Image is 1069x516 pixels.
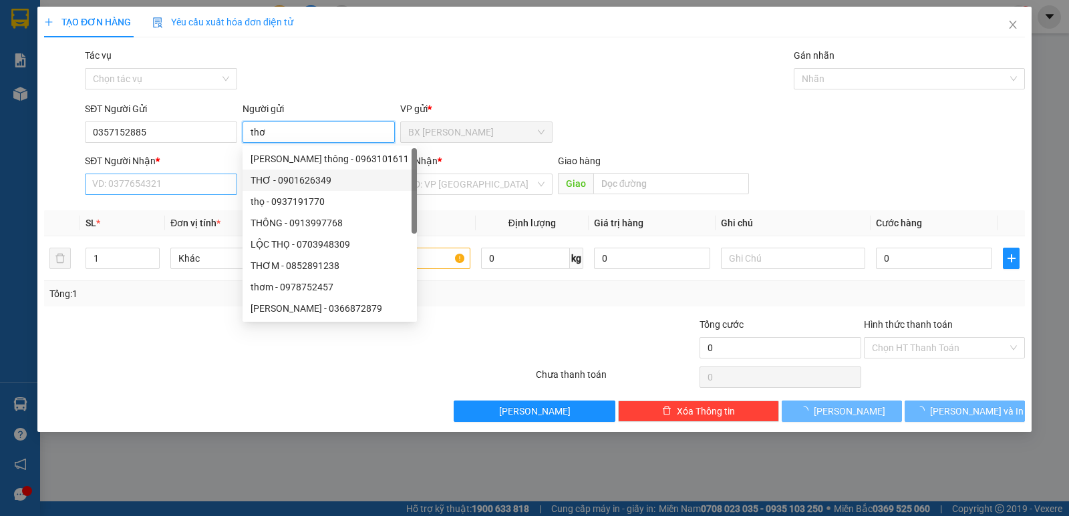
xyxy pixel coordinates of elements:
[128,27,235,43] div: LABO ANH THƯ
[152,17,293,27] span: Yêu cầu xuất hóa đơn điện tử
[905,401,1025,422] button: [PERSON_NAME] và In
[44,17,53,27] span: plus
[85,101,237,116] div: SĐT Người Gửi
[499,404,571,419] span: [PERSON_NAME]
[716,210,871,236] th: Ghi chú
[243,191,417,212] div: thọ - 0937191770
[86,218,96,228] span: SL
[558,156,601,166] span: Giao hàng
[251,173,409,188] div: THƠ - 0901626349
[243,212,417,234] div: THÔNG - 0913997768
[11,11,118,43] div: BX [PERSON_NAME]
[128,43,235,62] div: 0868758712
[243,170,417,191] div: THƠ - 0901626349
[49,248,71,269] button: delete
[508,218,556,228] span: Định lượng
[251,258,409,273] div: THƠM - 0852891238
[44,17,131,27] span: TẠO ĐƠN HÀNG
[85,154,237,168] div: SĐT Người Nhận
[794,50,834,61] label: Gán nhãn
[570,248,583,269] span: kg
[243,298,417,319] div: LÊ THOẠI - 0366872879
[1003,248,1020,269] button: plus
[400,156,438,166] span: VP Nhận
[400,101,553,116] div: VP gửi
[408,122,545,142] span: BX Tân Châu
[49,286,414,301] div: Tổng: 1
[814,404,885,419] span: [PERSON_NAME]
[10,87,31,101] span: CR :
[1008,19,1018,30] span: close
[251,216,409,230] div: THÔNG - 0913997768
[558,173,593,194] span: Giao
[915,406,930,415] span: loading
[243,234,417,255] div: LỘC THỌ - 0703948309
[930,404,1024,419] span: [PERSON_NAME] và In
[594,218,643,228] span: Giá trị hàng
[1004,253,1019,264] span: plus
[251,301,409,316] div: [PERSON_NAME] - 0366872879
[128,13,160,27] span: Nhận:
[782,401,902,422] button: [PERSON_NAME]
[251,237,409,252] div: LỘC THỌ - 0703948309
[662,406,671,417] span: delete
[243,255,417,276] div: THƠM - 0852891238
[721,248,865,269] input: Ghi Chú
[454,401,615,422] button: [PERSON_NAME]
[243,101,395,116] div: Người gửi
[994,7,1032,44] button: Close
[251,280,409,294] div: thơm - 0978752457
[593,173,750,194] input: Dọc đường
[251,194,409,209] div: thọ - 0937191770
[128,11,235,27] div: An Sương
[243,148,417,170] div: huy thông - 0963101611
[618,401,779,422] button: deleteXóa Thông tin
[10,86,120,102] div: 30.000
[677,404,735,419] span: Xóa Thông tin
[594,248,710,269] input: 0
[11,59,118,78] div: 0969029817
[170,218,220,228] span: Đơn vị tính
[799,406,814,415] span: loading
[876,218,922,228] span: Cước hàng
[178,248,307,268] span: Khác
[251,152,409,166] div: [PERSON_NAME] thông - 0963101611
[243,276,417,298] div: thơm - 0978752457
[85,50,112,61] label: Tác vụ
[11,43,118,59] div: NK VIỆT ĐỨC
[700,319,744,330] span: Tổng cước
[864,319,953,330] label: Hình thức thanh toán
[152,17,163,28] img: icon
[534,367,698,391] div: Chưa thanh toán
[11,13,32,27] span: Gửi:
